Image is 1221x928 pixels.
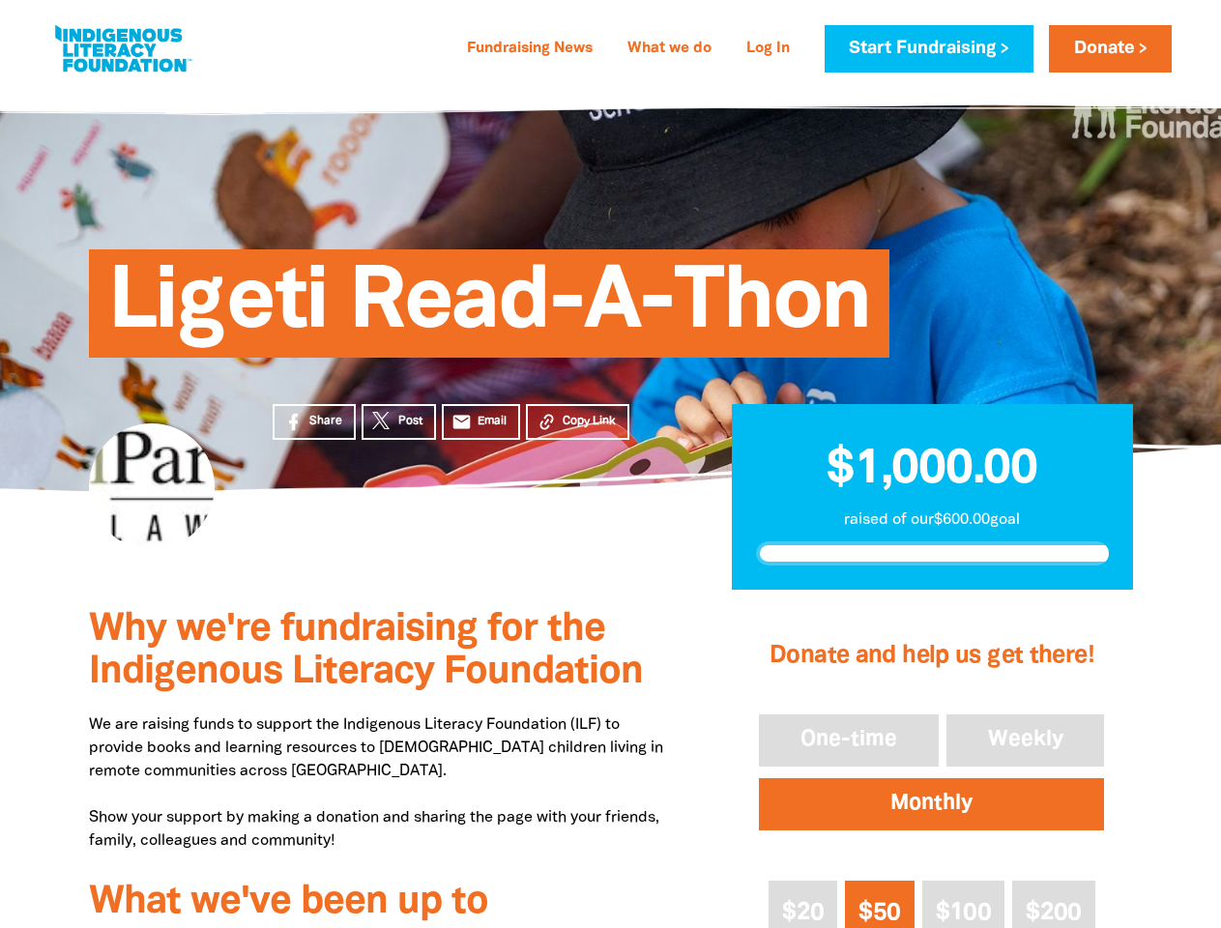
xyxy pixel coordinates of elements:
a: Log In [735,34,801,65]
span: $50 [858,902,900,924]
a: What we do [616,34,723,65]
h3: What we've been up to [89,882,674,924]
span: $200 [1026,902,1081,924]
span: $100 [936,902,991,924]
span: Copy Link [563,413,616,430]
button: One-time [755,710,943,770]
button: Weekly [943,710,1109,770]
p: We are raising funds to support the Indigenous Literacy Foundation (ILF) to provide books and lea... [89,713,674,853]
span: Email [478,413,507,430]
a: Fundraising News [455,34,604,65]
span: $1,000.00 [827,448,1037,492]
button: Copy Link [526,404,629,440]
a: Start Fundraising [825,25,1033,72]
a: Donate [1049,25,1171,72]
span: Ligeti Read-A-Thon [108,264,871,358]
h2: Donate and help us get there! [755,618,1108,695]
span: Why we're fundraising for the Indigenous Literacy Foundation [89,612,643,690]
span: Share [309,413,342,430]
a: emailEmail [442,404,521,440]
span: $20 [782,902,824,924]
span: Post [398,413,422,430]
button: Monthly [755,774,1108,834]
a: Post [362,404,436,440]
p: raised of our $600.00 goal [756,508,1109,532]
i: email [451,412,472,432]
a: Share [273,404,356,440]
